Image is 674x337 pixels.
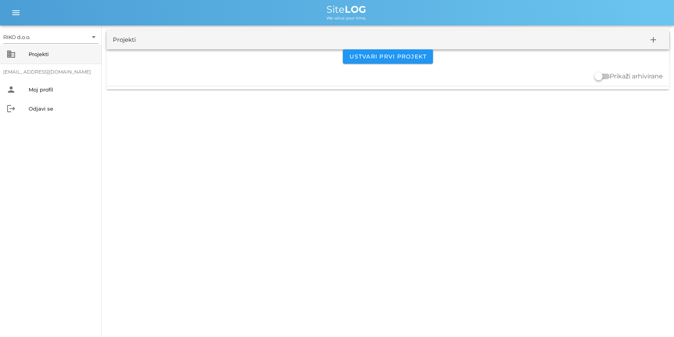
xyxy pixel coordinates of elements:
[29,86,95,93] div: Moj profil
[610,72,663,80] label: Prikaži arhivirane
[6,49,16,59] i: business
[6,85,16,94] i: person
[649,35,658,45] i: add
[29,51,95,57] div: Projekti
[113,35,136,45] div: Projekti
[345,4,366,15] b: LOG
[6,104,16,113] i: logout
[343,49,433,64] button: Ustvari prvi projekt
[3,31,98,43] div: RIKO d.o.o.
[3,33,31,41] div: RIKO d.o.o.
[89,32,98,42] i: arrow_drop_down
[326,16,366,21] span: We value your time.
[29,105,95,112] div: Odjavi se
[349,53,427,60] span: Ustvari prvi projekt
[11,8,21,18] i: menu
[326,4,366,15] span: Site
